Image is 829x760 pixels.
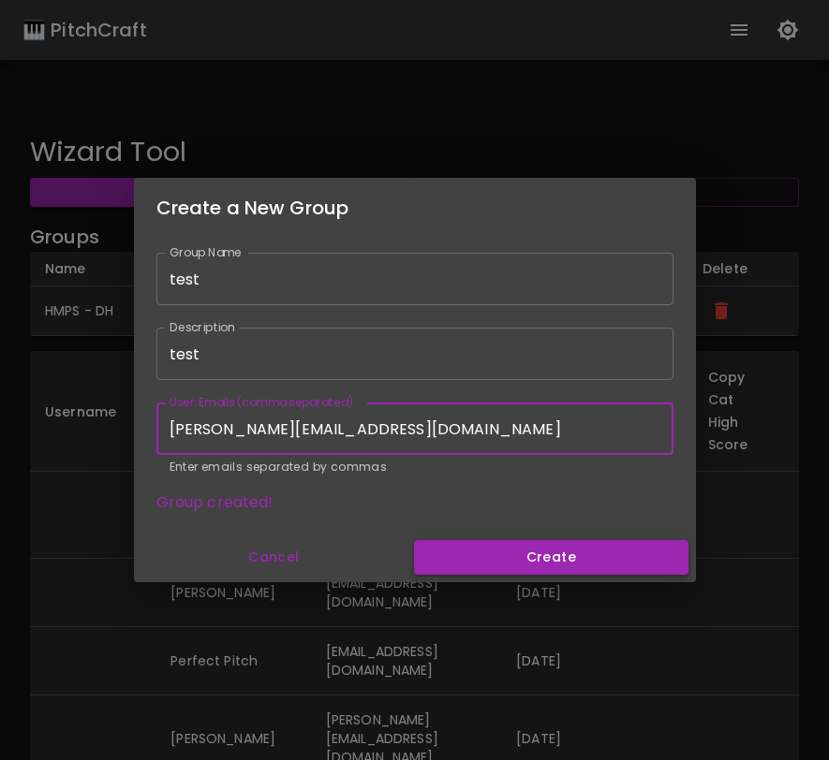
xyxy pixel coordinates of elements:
button: Create [414,540,688,575]
p: Enter emails separated by commas [170,458,660,476]
label: Group Name [170,244,242,260]
h2: Create a New Group [134,178,696,238]
button: Cancel [141,540,407,575]
label: Description [170,319,234,335]
p: Group created! [156,491,674,514]
label: User Emails (comma separated) [170,394,354,410]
